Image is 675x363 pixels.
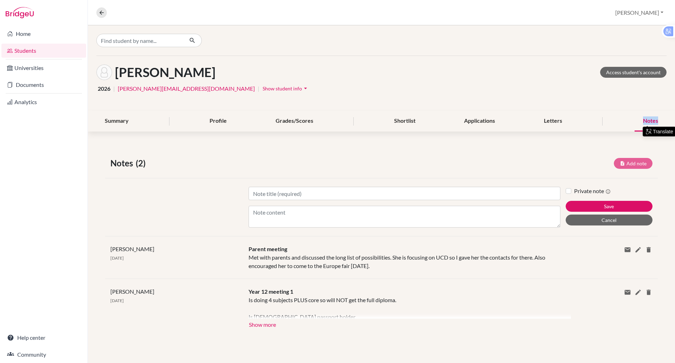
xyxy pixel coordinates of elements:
div: Notes [635,111,667,132]
input: Find student by name... [96,34,184,47]
span: Notes [110,157,136,170]
button: Show student infoarrow_drop_down [262,83,309,94]
div: Met with parents and discussed the long list of possibilities. She is focusing on UCD so I gave h... [243,245,566,270]
div: Letters [535,111,571,132]
a: Help center [1,331,86,345]
span: [DATE] [110,298,124,303]
a: Access student's account [600,67,667,78]
input: Note title (required) [249,187,560,200]
a: Community [1,348,86,362]
span: [PERSON_NAME] [110,246,154,252]
button: [PERSON_NAME] [612,6,667,19]
span: Show student info [263,85,302,91]
img: Emma Mazzanti's avatar [96,64,112,80]
img: Bridge-U [6,7,34,18]
h1: [PERSON_NAME] [115,65,216,80]
a: Universities [1,61,86,75]
label: Private note [574,187,611,195]
a: Documents [1,78,86,92]
div: Summary [96,111,137,132]
a: [PERSON_NAME][EMAIL_ADDRESS][DOMAIN_NAME] [118,84,255,93]
div: Profile [201,111,235,132]
a: Students [1,44,86,58]
span: [DATE] [110,255,124,261]
button: Cancel [566,215,652,225]
i: arrow_drop_down [302,85,309,92]
button: Save [566,201,652,212]
span: | [113,84,115,93]
span: Parent meeting [249,246,287,252]
span: | [258,84,259,93]
a: Home [1,27,86,41]
span: [PERSON_NAME] [110,288,154,295]
div: Is doing 4 subjects PLUS core so will NOT get the full diploma. Is [DEMOGRAPHIC_DATA] passport ho... [249,296,560,319]
span: 2026 [98,84,110,93]
div: Shortlist [386,111,424,132]
a: Analytics [1,95,86,109]
button: Show more [249,319,276,329]
span: Year 12 meeting 1 [249,288,293,295]
span: (2) [136,157,148,170]
div: Applications [456,111,503,132]
div: Grades/Scores [267,111,322,132]
button: Add note [614,158,652,169]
